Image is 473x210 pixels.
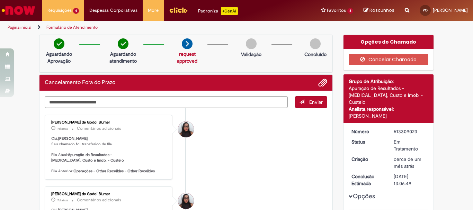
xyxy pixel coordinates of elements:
p: Concluído [304,51,327,58]
h2: Cancelamento Fora do Prazo Histórico de tíquete [45,80,115,86]
a: Página inicial [8,25,32,30]
div: Maisa Franco De Godoi Blumer [178,193,194,209]
b: Operações - Other Receibles - Other Receibles [73,168,155,174]
div: Maisa Franco De Godoi Blumer [178,121,194,137]
dt: Status [346,138,389,145]
small: Comentários adicionais [77,197,121,203]
p: Aguardando atendimento [106,51,140,64]
span: 17d atrás [56,198,68,202]
span: Rascunhos [369,7,394,13]
button: Adicionar anexos [318,78,327,87]
div: [PERSON_NAME] de Godoi Blumer [51,192,167,196]
div: Padroniza [198,7,238,15]
span: 17d atrás [56,127,68,131]
b: [PERSON_NAME] [58,136,88,141]
span: cerca de um mês atrás [394,156,421,169]
div: [PERSON_NAME] de Godoi Blumer [51,120,167,125]
img: click_logo_yellow_360x200.png [169,5,188,15]
p: Validação [241,51,261,58]
span: Favoritos [327,7,346,14]
img: ServiceNow [1,3,36,17]
ul: Trilhas de página [5,21,310,34]
span: Enviar [309,99,323,105]
img: check-circle-green.png [54,38,64,49]
button: Enviar [295,96,327,108]
img: arrow-next.png [182,38,193,49]
div: Em Tratamento [394,138,426,152]
p: Aguardando Aprovação [42,51,76,64]
div: [PERSON_NAME] [349,112,429,119]
span: PO [423,8,428,12]
b: Apuração de Resultados - [MEDICAL_DATA], Custo e Imob. - Custeio [51,152,124,163]
img: img-circle-grey.png [246,38,257,49]
time: 21/07/2025 11:06:43 [394,156,421,169]
div: Grupo de Atribuição: [349,78,429,85]
span: 4 [347,8,353,14]
a: Formulário de Atendimento [46,25,98,30]
a: request approved [177,51,197,64]
textarea: Digite sua mensagem aqui... [45,96,288,108]
time: 13/08/2025 13:46:47 [56,127,68,131]
p: Olá, , Seu chamado foi transferido de fila. Fila Atual: Fila Anterior: [51,136,167,174]
small: Comentários adicionais [77,126,121,131]
div: Opções do Chamado [343,35,434,49]
img: img-circle-grey.png [310,38,321,49]
a: Rascunhos [364,7,394,14]
img: check-circle-green.png [118,38,128,49]
span: More [148,7,159,14]
time: 13/08/2025 13:46:10 [56,198,68,202]
div: R13309023 [394,128,426,135]
span: Requisições [47,7,72,14]
p: +GenAi [221,7,238,15]
div: Apuração de Resultados - [MEDICAL_DATA], Custo e Imob. - Custeio [349,85,429,106]
div: [DATE] 13:06:49 [394,173,426,187]
span: [PERSON_NAME] [433,7,468,13]
div: Analista responsável: [349,106,429,112]
dt: Conclusão Estimada [346,173,389,187]
span: Despesas Corporativas [89,7,137,14]
button: Cancelar Chamado [349,54,429,65]
div: 21/07/2025 11:06:43 [394,156,426,170]
span: 4 [73,8,79,14]
dt: Criação [346,156,389,163]
dt: Número [346,128,389,135]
